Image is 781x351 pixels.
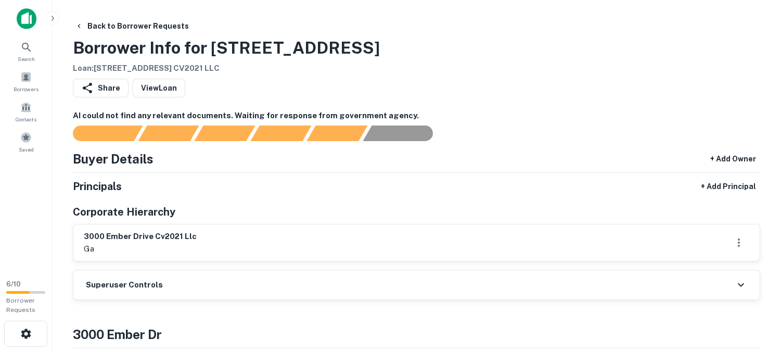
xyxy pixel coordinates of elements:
[73,35,380,60] h3: Borrower Info for [STREET_ADDRESS]
[73,79,129,97] button: Share
[16,115,36,123] span: Contacts
[250,126,311,141] div: Principals found, AI now looking for contact information...
[706,149,760,168] button: + Add Owner
[18,55,35,63] span: Search
[73,149,153,168] h4: Buyer Details
[138,126,199,141] div: Your request is received and processing...
[3,97,49,126] a: Contacts
[194,126,255,141] div: Documents found, AI parsing details...
[3,37,49,65] a: Search
[84,231,197,243] h6: 3000 ember drive cv2021 llc
[84,243,197,255] p: ga
[73,110,760,122] h6: AI could not find any relevant documents. Waiting for response from government agency.
[3,128,49,156] a: Saved
[86,279,163,291] h6: Superuser Controls
[17,8,36,29] img: capitalize-icon.png
[133,79,185,97] a: ViewLoan
[306,126,367,141] div: Principals found, still searching for contact information. This may take time...
[19,145,34,154] span: Saved
[6,280,21,288] span: 6 / 10
[3,67,49,95] a: Borrowers
[71,17,193,35] button: Back to Borrower Requests
[729,268,781,318] iframe: Chat Widget
[6,297,35,314] span: Borrower Requests
[73,179,122,194] h5: Principals
[363,126,445,141] div: AI fulfillment process complete.
[73,204,175,220] h5: Corporate Hierarchy
[73,62,380,74] h6: Loan : [STREET_ADDRESS] CV2021 LLC
[697,177,760,196] button: + Add Principal
[60,126,138,141] div: Sending borrower request to AI...
[73,325,760,344] h4: 3000 ember dr
[14,85,39,93] span: Borrowers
